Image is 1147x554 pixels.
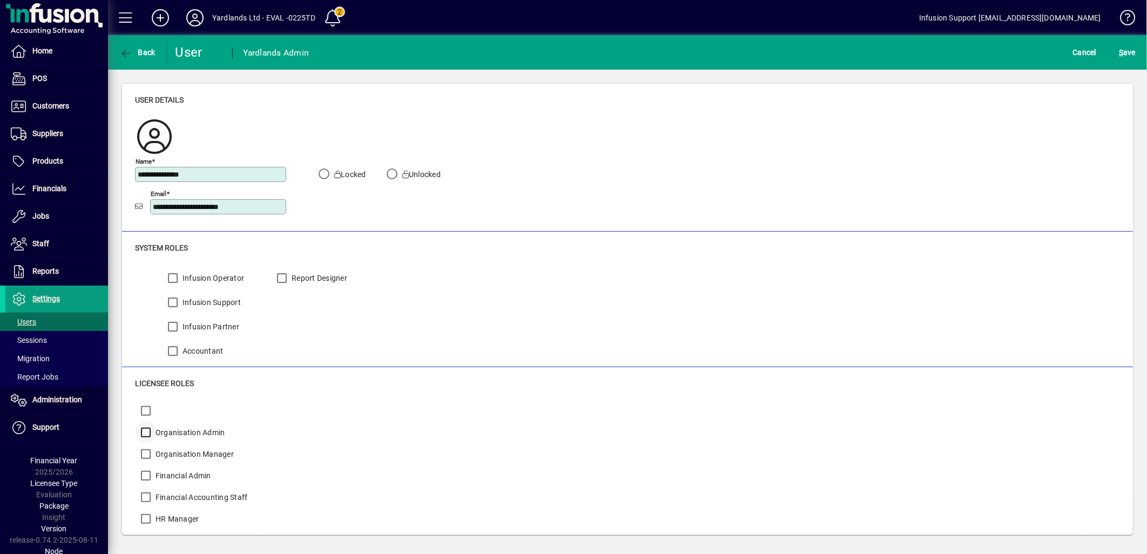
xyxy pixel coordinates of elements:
button: Add [143,8,178,28]
app-page-header-button: Back [108,43,167,62]
a: Jobs [5,203,108,230]
a: Customers [5,93,108,120]
span: Back [119,48,156,57]
a: Home [5,38,108,65]
a: Sessions [5,331,108,349]
span: Report Jobs [11,373,58,381]
span: Users [11,317,36,326]
span: System roles [135,244,188,252]
a: Support [5,414,108,441]
label: Infusion Partner [180,321,239,332]
span: Administration [32,395,82,404]
span: User details [135,96,184,104]
span: Cancel [1073,44,1097,61]
a: Reports [5,258,108,285]
button: Save [1116,43,1138,62]
label: Organisation Admin [153,427,225,438]
a: Staff [5,231,108,258]
div: Yardlands Admin [244,44,309,62]
div: Yardlands Ltd - EVAL -0225TD [212,9,315,26]
div: User [176,44,221,61]
button: Back [117,43,158,62]
span: Licensee Type [31,479,78,488]
span: Migration [11,354,50,363]
span: ave [1119,44,1136,61]
span: Package [39,502,69,510]
span: Suppliers [32,129,63,138]
label: Accountant [180,346,224,356]
label: Financial Admin [153,470,211,481]
a: Knowledge Base [1112,2,1133,37]
label: Unlocked [400,169,441,180]
span: Customers [32,102,69,110]
span: S [1119,48,1123,57]
span: Licensee roles [135,379,194,388]
a: Report Jobs [5,368,108,386]
button: Cancel [1070,43,1099,62]
a: POS [5,65,108,92]
label: Infusion Operator [180,273,244,283]
label: Financial Accounting Staff [153,492,248,503]
span: Jobs [32,212,49,220]
span: Sessions [11,336,47,344]
span: Reports [32,267,59,275]
label: Report Designer [289,273,347,283]
span: Support [32,423,59,431]
span: Staff [32,239,49,248]
a: Migration [5,349,108,368]
span: Products [32,157,63,165]
a: Products [5,148,108,175]
label: HR Manager [153,514,199,524]
button: Profile [178,8,212,28]
span: Version [42,524,67,533]
label: Infusion Support [180,297,241,308]
span: Financial Year [31,456,78,465]
mat-label: Email [151,190,166,197]
span: Settings [32,294,60,303]
a: Financials [5,175,108,202]
a: Users [5,313,108,331]
div: Infusion Support [EMAIL_ADDRESS][DOMAIN_NAME] [919,9,1101,26]
span: Home [32,46,52,55]
mat-label: Name [136,157,152,165]
span: Financials [32,184,66,193]
a: Administration [5,387,108,414]
label: Locked [332,169,366,180]
label: Organisation Manager [153,449,234,460]
a: Suppliers [5,120,108,147]
span: POS [32,74,47,83]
